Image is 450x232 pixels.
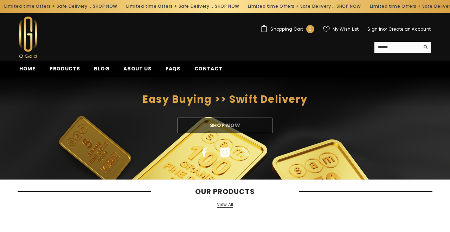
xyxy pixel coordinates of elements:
a: SHOP NOW [331,2,355,10]
a: My Wish List [323,26,359,32]
a: View All [217,202,233,208]
span: Home [19,65,36,72]
span: or [383,26,387,32]
button: Search [420,42,431,52]
a: SHOP NOW [87,2,112,10]
summary: Search [374,42,431,53]
a: Shopping Cart [261,25,314,33]
a: Sign In [367,26,383,32]
a: FAQs [159,65,187,77]
span: Our Products [151,187,299,196]
a: SHOP NOW [209,2,234,10]
span: FAQs [166,65,180,72]
div: Limited time Offers + Safe Delivery .. [238,1,360,12]
a: Create an Account [388,26,431,32]
span: My Wish List [333,27,359,31]
span: Contact [194,65,223,72]
span: 0 [309,25,311,33]
div: Limited time Offers + Safe Delivery .. [116,1,238,12]
span: About us [123,65,152,72]
a: Blog [87,65,116,77]
span: Blog [94,65,109,72]
a: About us [116,65,159,77]
span: Shopping Cart [270,27,303,31]
span: Products [50,65,80,72]
a: Products [43,65,87,77]
a: Home [12,65,43,77]
a: Contact [187,65,230,77]
img: Ogold Shop [19,17,37,58]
